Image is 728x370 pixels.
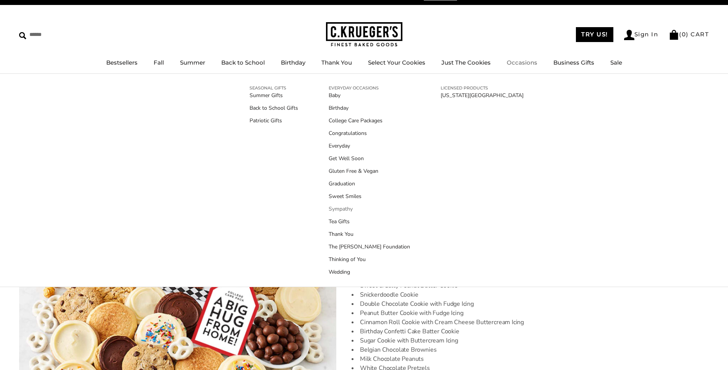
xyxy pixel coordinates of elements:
[352,354,597,364] li: Milk Chocolate Peanuts
[19,32,26,39] img: Search
[669,31,709,38] a: (0) CART
[624,30,658,40] a: Sign In
[250,104,298,112] a: Back to School Gifts
[329,180,410,188] a: Graduation
[441,91,524,99] a: [US_STATE][GEOGRAPHIC_DATA]
[441,59,491,66] a: Just The Cookies
[682,31,686,38] span: 0
[441,84,524,91] a: LICENSED PRODUCTS
[329,117,410,125] a: College Care Packages
[329,268,410,276] a: Wedding
[329,230,410,238] a: Thank You
[221,59,265,66] a: Back to School
[329,129,410,137] a: Congratulations
[321,59,352,66] a: Thank You
[352,318,597,327] li: Cinnamon Roll Cookie with Cream Cheese Buttercream Icing
[329,217,410,226] a: Tea Gifts
[352,308,597,318] li: Peanut Butter Cookie with Fudge Icing
[154,59,164,66] a: Fall
[329,91,410,99] a: Baby
[368,59,425,66] a: Select Your Cookies
[576,27,613,42] a: TRY US!
[329,192,410,200] a: Sweet Smiles
[352,336,597,345] li: Sugar Cookie with Buttercream Icing
[329,84,410,91] a: EVERYDAY OCCASIONS
[250,84,298,91] a: SEASONAL GIFTS
[281,59,305,66] a: Birthday
[669,30,679,40] img: Bag
[352,345,597,354] li: Belgian Chocolate Brownies
[250,91,298,99] a: Summer Gifts
[326,22,402,47] img: C.KRUEGER'S
[352,290,597,299] li: Snickerdoodle Cookie
[329,205,410,213] a: Sympathy
[329,255,410,263] a: Thinking of You
[250,117,298,125] a: Patriotic Gifts
[106,59,138,66] a: Bestsellers
[352,327,597,336] li: Birthday Confetti Cake Batter Cookie
[329,167,410,175] a: Gluten Free & Vegan
[553,59,594,66] a: Business Gifts
[329,243,410,251] a: The [PERSON_NAME] Foundation
[329,142,410,150] a: Everyday
[507,59,537,66] a: Occasions
[19,29,110,41] input: Search
[329,154,410,162] a: Get Well Soon
[624,30,634,40] img: Account
[352,299,597,308] li: Double Chocolate Cookie with Fudge Icing
[329,104,410,112] a: Birthday
[180,59,205,66] a: Summer
[610,59,622,66] a: Sale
